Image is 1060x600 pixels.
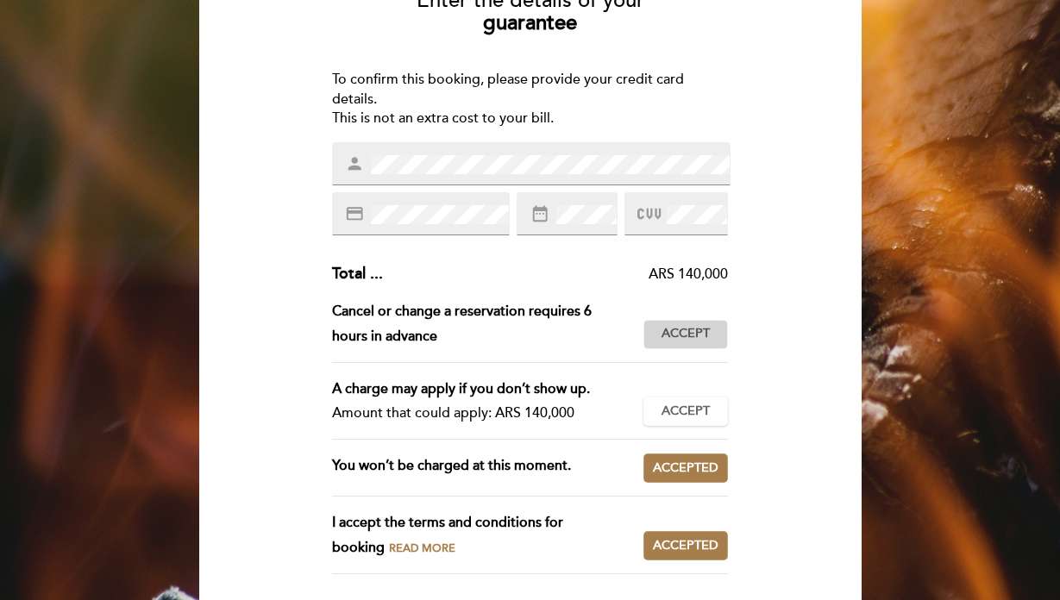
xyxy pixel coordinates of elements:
[653,537,718,555] span: Accepted
[345,204,364,223] i: credit_card
[662,403,710,421] span: Accept
[662,325,710,343] span: Accept
[383,265,728,284] div: ARS 140,000
[653,459,718,478] span: Accepted
[332,401,630,426] div: Amount that could apply: ARS 140,000
[345,154,364,173] i: person
[332,453,643,483] div: You won’t be charged at this moment.
[643,453,728,483] button: Accepted
[530,204,549,223] i: date_range
[332,377,630,402] div: A charge may apply if you don’t show up.
[332,299,643,349] div: Cancel or change a reservation requires 6 hours in advance
[643,320,728,349] button: Accept
[643,531,728,560] button: Accepted
[332,510,643,560] div: I accept the terms and conditions for booking
[332,70,728,129] div: To confirm this booking, please provide your credit card details. This is not an extra cost to yo...
[483,10,577,35] b: guarantee
[332,264,383,283] span: Total ...
[643,397,728,426] button: Accept
[389,541,455,555] span: Read more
